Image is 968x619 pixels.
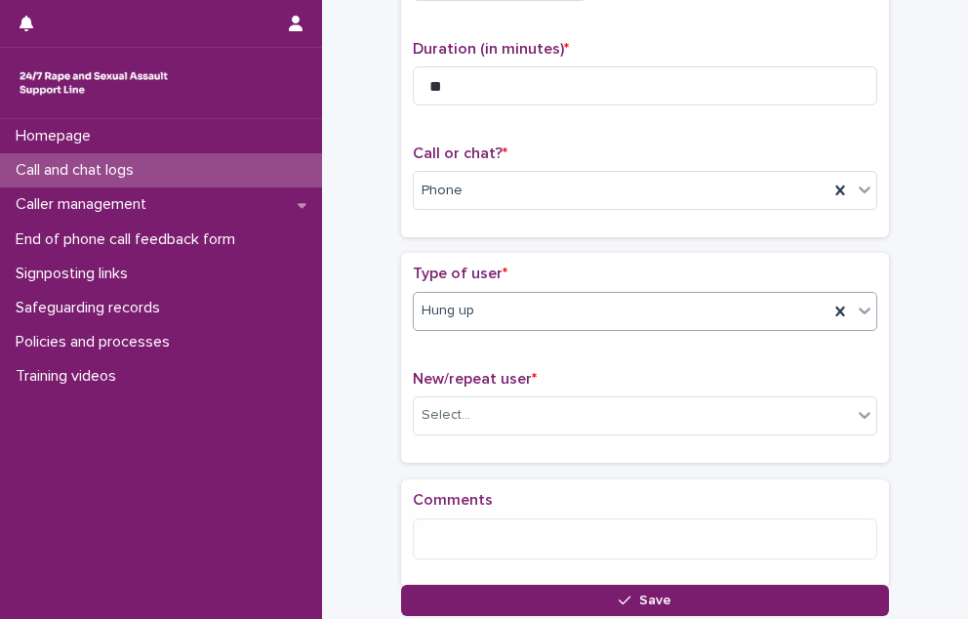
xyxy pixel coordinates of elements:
p: Signposting links [8,265,143,283]
span: Duration (in minutes) [413,41,569,57]
span: New/repeat user [413,371,537,387]
p: Safeguarding records [8,299,176,317]
span: Hung up [422,301,474,321]
span: Comments [413,492,493,508]
span: Save [639,594,671,607]
div: Select... [422,405,470,426]
p: Policies and processes [8,333,185,351]
p: Caller management [8,195,162,214]
p: Training videos [8,367,132,386]
p: Call and chat logs [8,161,149,180]
img: rhQMoQhaT3yELyF149Cw [16,63,172,103]
span: Type of user [413,266,507,281]
p: End of phone call feedback form [8,230,251,249]
span: Call or chat? [413,145,507,161]
p: Homepage [8,127,106,145]
button: Save [401,585,889,616]
span: Phone [422,181,463,201]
